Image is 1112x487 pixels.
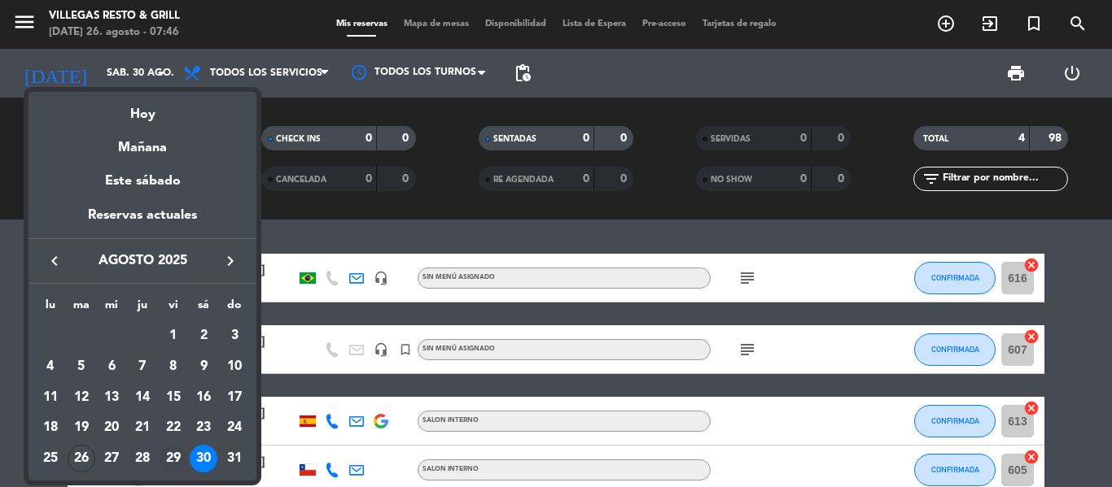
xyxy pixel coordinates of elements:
span: agosto 2025 [69,250,216,272]
div: 27 [98,445,125,472]
div: 6 [98,353,125,380]
div: 18 [37,415,64,442]
div: 31 [221,445,248,472]
i: keyboard_arrow_right [221,251,240,271]
div: 21 [129,415,156,442]
th: domingo [219,296,250,321]
button: keyboard_arrow_left [40,250,69,272]
div: 7 [129,353,156,380]
td: 16 de agosto de 2025 [189,382,220,413]
th: viernes [158,296,189,321]
td: 8 de agosto de 2025 [158,351,189,382]
div: 23 [190,415,217,442]
td: 18 de agosto de 2025 [35,413,66,444]
td: 22 de agosto de 2025 [158,413,189,444]
td: 24 de agosto de 2025 [219,413,250,444]
div: 25 [37,445,64,472]
td: 19 de agosto de 2025 [66,413,97,444]
td: 9 de agosto de 2025 [189,351,220,382]
div: 26 [68,445,95,472]
div: 29 [160,445,187,472]
th: jueves [127,296,158,321]
td: 6 de agosto de 2025 [96,351,127,382]
div: 16 [190,384,217,411]
div: 1 [160,322,187,350]
th: lunes [35,296,66,321]
td: 7 de agosto de 2025 [127,351,158,382]
td: 25 de agosto de 2025 [35,443,66,474]
div: 11 [37,384,64,411]
td: 27 de agosto de 2025 [96,443,127,474]
div: Reservas actuales [28,205,256,238]
td: 4 de agosto de 2025 [35,351,66,382]
td: 29 de agosto de 2025 [158,443,189,474]
td: 11 de agosto de 2025 [35,382,66,413]
td: 20 de agosto de 2025 [96,413,127,444]
div: 17 [221,384,248,411]
td: 3 de agosto de 2025 [219,321,250,352]
td: 15 de agosto de 2025 [158,382,189,413]
td: 1 de agosto de 2025 [158,321,189,352]
div: 10 [221,353,248,380]
div: 14 [129,384,156,411]
div: 8 [160,353,187,380]
div: 5 [68,353,95,380]
td: 12 de agosto de 2025 [66,382,97,413]
td: 10 de agosto de 2025 [219,351,250,382]
div: 22 [160,415,187,442]
i: keyboard_arrow_left [45,251,64,271]
div: 13 [98,384,125,411]
div: Mañana [28,125,256,159]
td: 23 de agosto de 2025 [189,413,220,444]
td: 17 de agosto de 2025 [219,382,250,413]
th: sábado [189,296,220,321]
td: 31 de agosto de 2025 [219,443,250,474]
td: 5 de agosto de 2025 [66,351,97,382]
div: 2 [190,322,217,350]
td: 30 de agosto de 2025 [189,443,220,474]
td: 13 de agosto de 2025 [96,382,127,413]
div: 30 [190,445,217,472]
td: 14 de agosto de 2025 [127,382,158,413]
div: 3 [221,322,248,350]
div: 9 [190,353,217,380]
td: AGO. [35,321,158,352]
td: 2 de agosto de 2025 [189,321,220,352]
div: 15 [160,384,187,411]
div: 19 [68,415,95,442]
div: Este sábado [28,159,256,204]
td: 26 de agosto de 2025 [66,443,97,474]
th: martes [66,296,97,321]
div: Hoy [28,92,256,125]
td: 21 de agosto de 2025 [127,413,158,444]
button: keyboard_arrow_right [216,250,245,272]
td: 28 de agosto de 2025 [127,443,158,474]
div: 4 [37,353,64,380]
th: miércoles [96,296,127,321]
div: 24 [221,415,248,442]
div: 20 [98,415,125,442]
div: 28 [129,445,156,472]
div: 12 [68,384,95,411]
